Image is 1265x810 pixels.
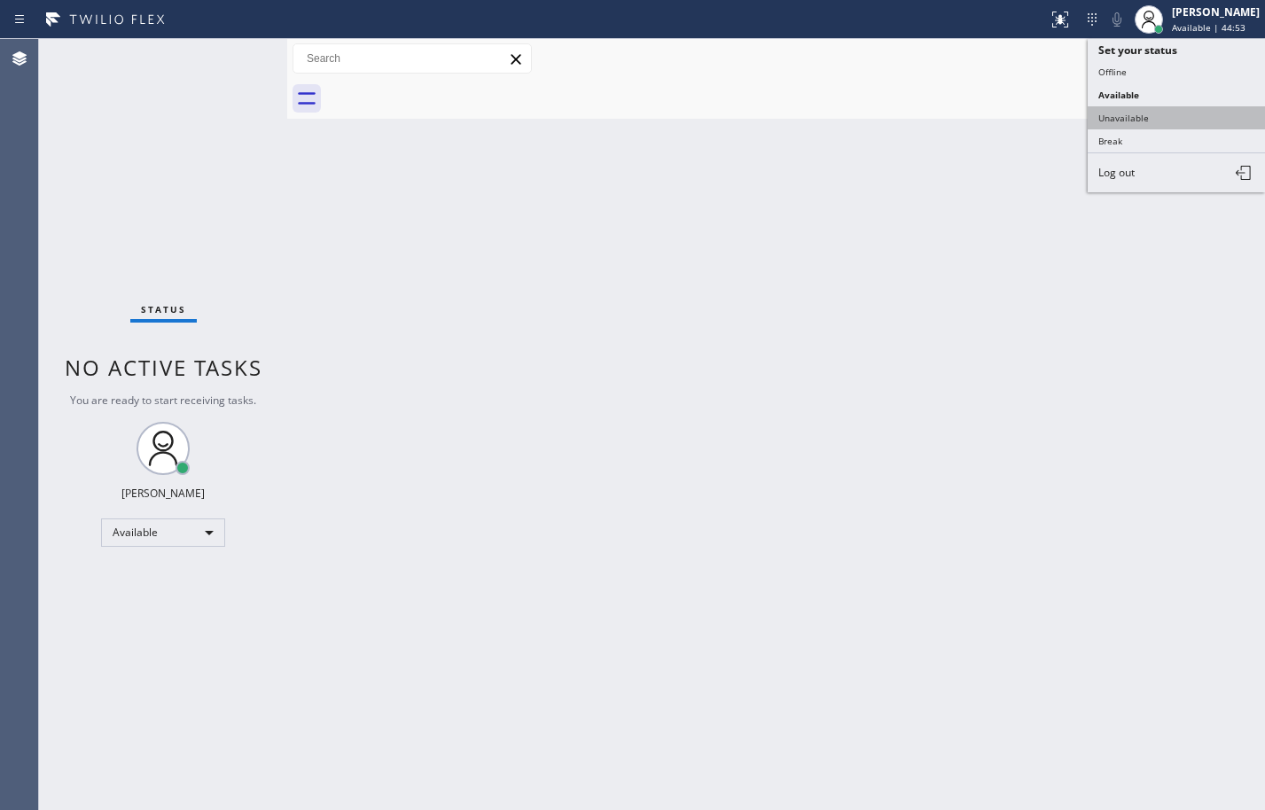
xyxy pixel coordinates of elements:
div: [PERSON_NAME] [1172,4,1260,19]
span: Available | 44:53 [1172,21,1245,34]
div: [PERSON_NAME] [121,486,205,501]
span: No active tasks [65,353,262,382]
input: Search [293,44,531,73]
span: Status [141,303,186,315]
div: Available [101,518,225,547]
span: You are ready to start receiving tasks. [70,393,256,408]
button: Mute [1105,7,1129,32]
